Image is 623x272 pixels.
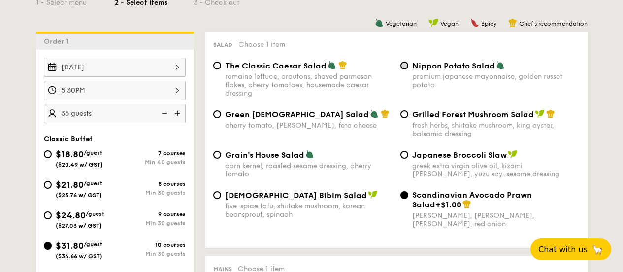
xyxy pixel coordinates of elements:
[412,211,580,228] div: [PERSON_NAME], [PERSON_NAME], [PERSON_NAME], red onion
[305,150,314,159] img: icon-vegetarian.fe4039eb.svg
[328,61,336,69] img: icon-vegetarian.fe4039eb.svg
[225,121,393,130] div: cherry tomato, [PERSON_NAME], feta cheese
[428,18,438,27] img: icon-vegan.f8ff3823.svg
[171,104,186,123] img: icon-add.58712e84.svg
[86,210,104,217] span: /guest
[115,241,186,248] div: 10 courses
[115,189,186,196] div: Min 30 guests
[225,191,367,200] span: [DEMOGRAPHIC_DATA] Bibim Salad
[84,180,102,187] span: /guest
[115,220,186,227] div: Min 30 guests
[412,61,495,70] span: Nippon Potato Salad
[225,110,369,119] span: Green [DEMOGRAPHIC_DATA] Salad
[156,104,171,123] img: icon-reduce.1d2dbef1.svg
[496,61,505,69] img: icon-vegetarian.fe4039eb.svg
[412,121,580,138] div: fresh herbs, shiitake mushroom, king oyster, balsamic dressing
[368,190,378,199] img: icon-vegan.f8ff3823.svg
[508,18,517,27] img: icon-chef-hat.a58ddaea.svg
[400,62,408,69] input: Nippon Potato Saladpremium japanese mayonnaise, golden russet potato
[338,61,347,69] img: icon-chef-hat.a58ddaea.svg
[538,245,588,254] span: Chat with us
[44,37,73,46] span: Order 1
[44,181,52,189] input: $21.80/guest($23.76 w/ GST)8 coursesMin 30 guests
[44,104,186,123] input: Number of guests
[56,222,102,229] span: ($27.03 w/ GST)
[56,149,84,160] span: $18.80
[375,18,384,27] img: icon-vegetarian.fe4039eb.svg
[481,20,496,27] span: Spicy
[44,211,52,219] input: $24.80/guest($27.03 w/ GST)9 coursesMin 30 guests
[381,109,390,118] img: icon-chef-hat.a58ddaea.svg
[213,151,221,159] input: Grain's House Saladcorn kernel, roasted sesame dressing, cherry tomato
[84,149,102,156] span: /guest
[44,150,52,158] input: $18.80/guest($20.49 w/ GST)7 coursesMin 40 guests
[115,150,186,157] div: 7 courses
[56,210,86,221] span: $24.80
[412,150,507,160] span: Japanese Broccoli Slaw
[225,72,393,98] div: romaine lettuce, croutons, shaved parmesan flakes, cherry tomatoes, housemade caesar dressing
[508,150,518,159] img: icon-vegan.f8ff3823.svg
[440,20,459,27] span: Vegan
[213,191,221,199] input: [DEMOGRAPHIC_DATA] Bibim Saladfive-spice tofu, shiitake mushroom, korean beansprout, spinach
[546,109,555,118] img: icon-chef-hat.a58ddaea.svg
[84,241,102,248] span: /guest
[213,110,221,118] input: Green [DEMOGRAPHIC_DATA] Saladcherry tomato, [PERSON_NAME], feta cheese
[435,200,461,209] span: +$1.00
[56,240,84,251] span: $31.80
[56,192,102,199] span: ($23.76 w/ GST)
[225,162,393,178] div: corn kernel, roasted sesame dressing, cherry tomato
[225,61,327,70] span: The Classic Caesar Salad
[225,202,393,219] div: five-spice tofu, shiitake mushroom, korean beansprout, spinach
[115,159,186,166] div: Min 40 guests
[400,151,408,159] input: Japanese Broccoli Slawgreek extra virgin olive oil, kizami [PERSON_NAME], yuzu soy-sesame dressing
[591,244,603,255] span: 🦙
[213,41,232,48] span: Salad
[238,40,285,49] span: Choose 1 item
[44,58,186,77] input: Event date
[470,18,479,27] img: icon-spicy.37a8142b.svg
[400,191,408,199] input: Scandinavian Avocado Prawn Salad+$1.00[PERSON_NAME], [PERSON_NAME], [PERSON_NAME], red onion
[412,190,532,209] span: Scandinavian Avocado Prawn Salad
[115,211,186,218] div: 9 courses
[412,162,580,178] div: greek extra virgin olive oil, kizami [PERSON_NAME], yuzu soy-sesame dressing
[225,150,304,160] span: Grain's House Salad
[115,250,186,257] div: Min 30 guests
[462,200,471,208] img: icon-chef-hat.a58ddaea.svg
[44,135,93,143] span: Classic Buffet
[44,81,186,100] input: Event time
[400,110,408,118] input: Grilled Forest Mushroom Saladfresh herbs, shiitake mushroom, king oyster, balsamic dressing
[412,110,534,119] span: Grilled Forest Mushroom Salad
[56,253,102,260] span: ($34.66 w/ GST)
[386,20,417,27] span: Vegetarian
[44,242,52,250] input: $31.80/guest($34.66 w/ GST)10 coursesMin 30 guests
[530,238,611,260] button: Chat with us🦙
[115,180,186,187] div: 8 courses
[519,20,588,27] span: Chef's recommendation
[56,161,103,168] span: ($20.49 w/ GST)
[370,109,379,118] img: icon-vegetarian.fe4039eb.svg
[213,62,221,69] input: The Classic Caesar Saladromaine lettuce, croutons, shaved parmesan flakes, cherry tomatoes, house...
[412,72,580,89] div: premium japanese mayonnaise, golden russet potato
[535,109,545,118] img: icon-vegan.f8ff3823.svg
[56,179,84,190] span: $21.80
